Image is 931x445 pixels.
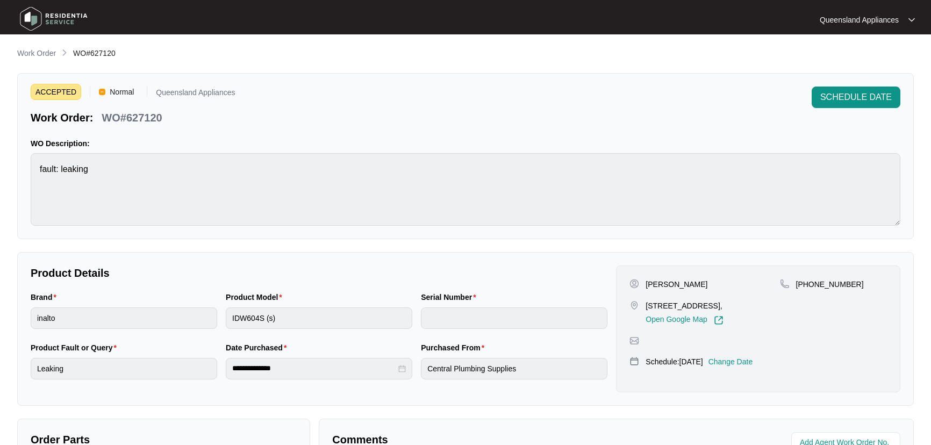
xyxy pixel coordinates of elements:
[73,49,116,58] span: WO#627120
[629,336,639,346] img: map-pin
[708,356,753,367] p: Change Date
[629,279,639,289] img: user-pin
[105,84,138,100] span: Normal
[15,48,58,60] a: Work Order
[31,307,217,329] input: Brand
[17,48,56,59] p: Work Order
[156,89,235,100] p: Queensland Appliances
[31,342,121,353] label: Product Fault or Query
[421,307,607,329] input: Serial Number
[646,279,707,290] p: [PERSON_NAME]
[226,342,291,353] label: Date Purchased
[646,356,703,367] p: Schedule: [DATE]
[646,315,723,325] a: Open Google Map
[31,292,61,303] label: Brand
[31,110,93,125] p: Work Order:
[820,15,899,25] p: Queensland Appliances
[780,279,790,289] img: map-pin
[421,292,480,303] label: Serial Number
[60,48,69,57] img: chevron-right
[232,363,396,374] input: Date Purchased
[226,292,287,303] label: Product Model
[31,265,607,281] p: Product Details
[31,84,81,100] span: ACCEPTED
[421,342,489,353] label: Purchased From
[99,89,105,95] img: Vercel Logo
[796,279,864,290] p: [PHONE_NUMBER]
[226,307,412,329] input: Product Model
[714,315,724,325] img: Link-External
[31,138,900,149] p: WO Description:
[908,17,915,23] img: dropdown arrow
[820,91,892,104] span: SCHEDULE DATE
[629,356,639,366] img: map-pin
[421,358,607,379] input: Purchased From
[102,110,162,125] p: WO#627120
[629,300,639,310] img: map-pin
[16,3,91,35] img: residentia service logo
[31,358,217,379] input: Product Fault or Query
[812,87,900,108] button: SCHEDULE DATE
[31,153,900,226] textarea: fault: leaking
[646,300,723,311] p: [STREET_ADDRESS],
